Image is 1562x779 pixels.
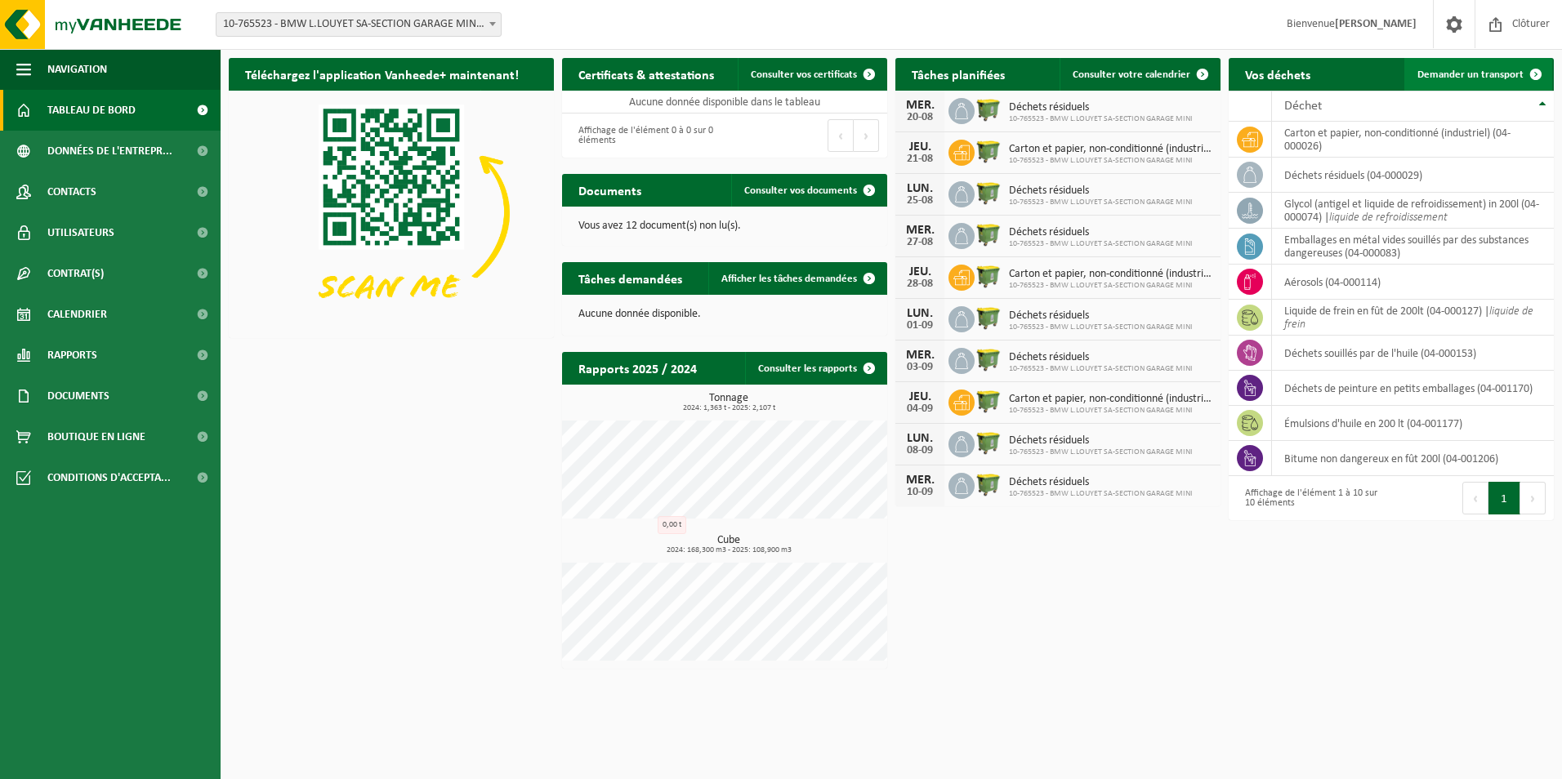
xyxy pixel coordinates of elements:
h3: Cube [570,535,887,554]
span: Demander un transport [1417,69,1524,80]
i: liquide de refroidissement [1329,211,1448,224]
button: Next [854,119,879,152]
div: LUN. [904,182,936,195]
h3: Tonnage [570,393,887,412]
button: Previous [828,119,854,152]
span: 10-765523 - BMW L.LOUYET SA-SECTION GARAGE MINI [1009,198,1193,207]
div: MER. [904,224,936,237]
img: WB-1100-HPE-GN-50 [975,96,1002,123]
span: Utilisateurs [47,212,114,253]
td: aérosols (04-000114) [1272,265,1554,300]
span: Tableau de bord [47,90,136,131]
span: Consulter votre calendrier [1073,69,1190,80]
i: liquide de frein [1284,305,1533,331]
td: déchets de peinture en petits emballages (04-001170) [1272,371,1554,406]
img: WB-1100-HPE-GN-50 [975,345,1002,373]
span: 10-765523 - BMW L.LOUYET SA-SECTION GARAGE MINI [1009,156,1212,166]
div: 04-09 [904,403,936,415]
div: 0,00 t [658,516,686,534]
div: JEU. [904,265,936,278]
span: Boutique en ligne [47,416,145,457]
img: WB-1100-HPE-GN-50 [975,387,1002,415]
div: LUN. [904,307,936,320]
img: WB-1100-HPE-GN-50 [975,220,1002,248]
button: 1 [1488,482,1520,514]
div: 03-09 [904,362,936,373]
img: WB-1100-HPE-GN-50 [975,179,1002,207]
img: WB-1100-HPE-GN-50 [975,470,1002,498]
span: Déchets résiduels [1009,434,1193,447]
span: Déchets résiduels [1009,351,1193,364]
div: 25-08 [904,195,936,207]
div: MER. [904,99,936,112]
span: 10-765523 - BMW L.LOUYET SA-SECTION GARAGE MINI [1009,406,1212,416]
a: Afficher les tâches demandées [708,262,886,295]
div: Affichage de l'élément 1 à 10 sur 10 éléments [1237,480,1383,516]
div: 10-09 [904,487,936,498]
span: Rapports [47,335,97,376]
p: Aucune donnée disponible. [578,309,871,320]
span: Contacts [47,171,96,212]
div: 27-08 [904,237,936,248]
td: déchets résiduels (04-000029) [1272,158,1554,193]
span: Navigation [47,49,107,90]
span: Déchets résiduels [1009,476,1193,489]
div: MER. [904,349,936,362]
td: émulsions d'huile en 200 lt (04-001177) [1272,406,1554,441]
img: WB-1100-HPE-GN-50 [975,429,1002,456]
button: Previous [1462,482,1488,514]
span: 10-765523 - BMW L.LOUYET SA-SECTION GARAGE MINI - CHARLEROI [216,13,501,36]
a: Consulter les rapports [745,352,886,385]
span: Carton et papier, non-conditionné (industriel) [1009,393,1212,406]
span: Déchet [1284,100,1322,113]
img: Download de VHEPlus App [229,91,554,335]
h2: Tâches planifiées [895,58,1021,90]
span: Carton et papier, non-conditionné (industriel) [1009,143,1212,156]
span: 10-765523 - BMW L.LOUYET SA-SECTION GARAGE MINI [1009,114,1193,124]
span: Consulter vos certificats [751,69,857,80]
h2: Téléchargez l'application Vanheede+ maintenant! [229,58,535,90]
h2: Vos déchets [1229,58,1327,90]
td: carton et papier, non-conditionné (industriel) (04-000026) [1272,122,1554,158]
span: 10-765523 - BMW L.LOUYET SA-SECTION GARAGE MINI [1009,364,1193,374]
div: 21-08 [904,154,936,165]
img: WB-1100-HPE-GN-50 [975,262,1002,290]
span: 10-765523 - BMW L.LOUYET SA-SECTION GARAGE MINI [1009,281,1212,291]
span: Calendrier [47,294,107,335]
span: 10-765523 - BMW L.LOUYET SA-SECTION GARAGE MINI - CHARLEROI [216,12,502,37]
button: Next [1520,482,1546,514]
h2: Certificats & attestations [562,58,730,90]
div: 28-08 [904,278,936,290]
span: Données de l'entrepr... [47,131,172,171]
h2: Documents [562,174,658,206]
div: 01-09 [904,320,936,332]
span: Carton et papier, non-conditionné (industriel) [1009,268,1212,281]
td: liquide de frein en fût de 200lt (04-000127) | [1272,300,1554,336]
a: Consulter vos certificats [738,58,886,91]
td: déchets souillés par de l'huile (04-000153) [1272,336,1554,371]
p: Vous avez 12 document(s) non lu(s). [578,220,871,232]
span: 2024: 1,363 t - 2025: 2,107 t [570,404,887,412]
td: emballages en métal vides souillés par des substances dangereuses (04-000083) [1272,229,1554,265]
td: Aucune donnée disponible dans le tableau [562,91,887,114]
div: JEU. [904,140,936,154]
div: LUN. [904,432,936,445]
div: Affichage de l'élément 0 à 0 sur 0 éléments [570,118,716,154]
img: WB-1100-HPE-GN-50 [975,137,1002,165]
td: bitume non dangereux en fût 200l (04-001206) [1272,441,1554,476]
span: Déchets résiduels [1009,101,1193,114]
div: 08-09 [904,445,936,456]
span: 2024: 168,300 m3 - 2025: 108,900 m3 [570,546,887,554]
span: 10-765523 - BMW L.LOUYET SA-SECTION GARAGE MINI [1009,239,1193,249]
span: Afficher les tâches demandées [721,274,857,284]
span: 10-765523 - BMW L.LOUYET SA-SECTION GARAGE MINI [1009,323,1193,332]
span: Déchets résiduels [1009,309,1193,323]
span: Conditions d'accepta... [47,457,171,498]
a: Consulter vos documents [731,174,886,207]
div: MER. [904,474,936,487]
a: Demander un transport [1404,58,1552,91]
td: glycol (antigel et liquide de refroidissement) in 200l (04-000074) | [1272,193,1554,229]
span: Déchets résiduels [1009,226,1193,239]
img: WB-1100-HPE-GN-50 [975,304,1002,332]
span: Documents [47,376,109,416]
